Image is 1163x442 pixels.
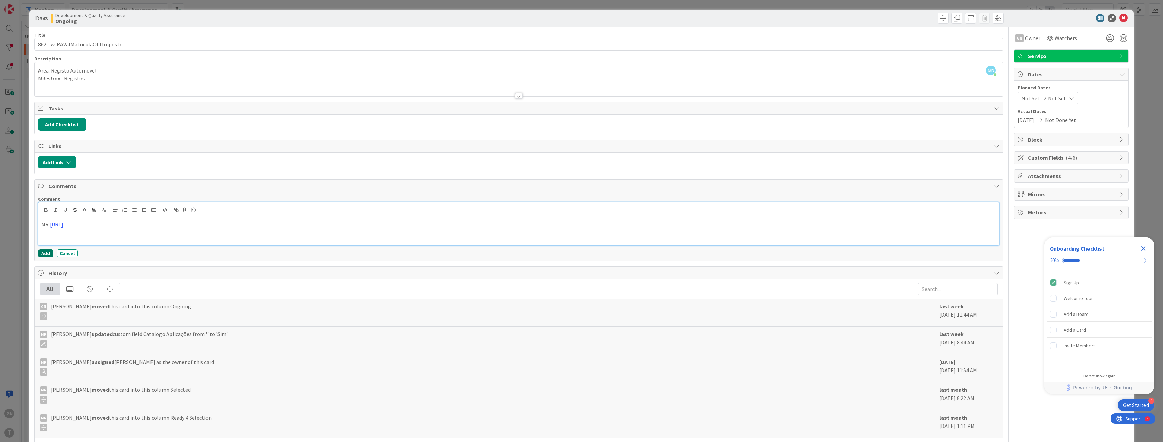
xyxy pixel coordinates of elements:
b: last week [939,303,964,310]
span: Comment [38,196,60,202]
b: [DATE] [939,358,955,365]
div: 4 [36,3,37,8]
a: Powered by UserGuiding [1048,382,1151,394]
div: Sign Up is complete. [1047,275,1152,290]
div: MR [40,358,47,366]
span: Support [14,1,31,9]
span: Description [34,56,61,62]
div: All [40,283,60,295]
b: assigned [92,358,114,365]
div: MR [40,331,47,338]
span: Custom Fields [1028,154,1116,162]
span: Tasks [48,104,991,112]
b: moved [92,386,109,393]
div: Get Started [1123,402,1149,409]
div: Sign Up [1064,278,1079,287]
span: Owner [1025,34,1040,42]
b: moved [92,303,109,310]
span: [PERSON_NAME] custom field Catalogo Aplicações from '' to 'Sim' [51,330,228,348]
div: Open Get Started checklist, remaining modules: 4 [1118,399,1154,411]
span: Planned Dates [1018,84,1125,91]
span: Mirrors [1028,190,1116,198]
span: [PERSON_NAME] this card into this column Ongoing [51,302,191,320]
b: last week [939,331,964,338]
div: Onboarding Checklist [1050,244,1104,253]
input: Search... [918,283,998,295]
b: last month [939,386,967,393]
div: Footer [1044,382,1154,394]
div: Checklist progress: 20% [1050,257,1149,264]
span: [DATE] [1018,116,1034,124]
span: Serviço [1028,52,1116,60]
div: Welcome Tour [1064,294,1093,302]
button: Add Link [38,156,76,168]
div: MR [40,386,47,394]
b: last month [939,414,967,421]
div: GN [1015,34,1024,42]
div: [DATE] 11:44 AM [939,302,998,323]
div: Checklist items [1044,272,1154,369]
span: [PERSON_NAME] [PERSON_NAME] as the owner of this card [51,358,214,376]
span: ID [34,14,48,22]
div: MR [40,414,47,422]
b: updated [92,331,113,338]
div: Invite Members [1064,342,1096,350]
div: 4 [1148,398,1154,404]
div: Add a Board [1064,310,1089,318]
span: [PERSON_NAME] this card into this column Ready 4 Selection [51,413,212,431]
span: Attachments [1028,172,1116,180]
span: Actual Dates [1018,108,1125,115]
span: Development & Quality Assurance [55,13,125,18]
div: Close Checklist [1138,243,1149,254]
div: [DATE] 8:22 AM [939,386,998,406]
div: Add a Board is incomplete. [1047,307,1152,322]
div: 20% [1050,257,1059,264]
div: Welcome Tour is incomplete. [1047,291,1152,306]
span: Metrics [1028,208,1116,217]
span: Links [48,142,991,150]
b: 343 [40,15,48,22]
p: MR: [41,221,997,229]
div: [DATE] 1:11 PM [939,413,998,434]
div: GN [40,303,47,310]
span: Dates [1028,70,1116,78]
span: Not Done Yet [1045,116,1076,124]
span: Watchers [1055,34,1077,42]
p: Area: Registo Automovel [38,67,1000,75]
span: GN [986,66,996,75]
label: Title [34,32,45,38]
span: Not Set [1048,94,1066,102]
b: Ongoing [55,18,125,24]
input: type card name here... [34,38,1004,51]
p: Milestone: Registos [38,75,1000,82]
span: Block [1028,135,1116,144]
div: Checklist Container [1044,237,1154,394]
span: Not Set [1021,94,1040,102]
b: moved [92,414,109,421]
span: ( 4/6 ) [1066,154,1077,161]
a: [URL] [50,221,63,228]
button: Cancel [57,249,78,257]
span: [PERSON_NAME] this card into this column Selected [51,386,191,404]
div: Invite Members is incomplete. [1047,338,1152,353]
span: History [48,269,991,277]
button: Add [38,249,53,257]
div: Add a Card [1064,326,1086,334]
span: Powered by UserGuiding [1073,384,1132,392]
span: Comments [48,182,991,190]
button: Add Checklist [38,118,86,131]
div: [DATE] 11:54 AM [939,358,998,378]
div: [DATE] 8:44 AM [939,330,998,351]
div: Do not show again [1083,373,1116,379]
div: Add a Card is incomplete. [1047,322,1152,338]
